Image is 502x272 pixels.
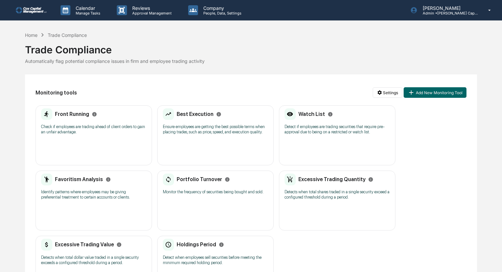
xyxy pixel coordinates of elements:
p: Ensure employees are getting the best possible terms when placing trades, such as price, speed, a... [163,124,268,135]
p: Detect when employees sell securities before meeting the minimum required holding period. [163,255,268,265]
p: Reviews [127,5,175,11]
div: Trade Compliance [48,32,87,38]
p: People, Data, Settings [198,11,245,15]
div: Automatically flag potential compliance issues in firm and employee trading activity [25,58,477,64]
h2: Monitoring tools [36,90,77,96]
svg: Info [92,112,97,117]
h2: Excessive Trading Value [55,241,114,248]
p: Monitor the frequency of securities being bought and sold. [163,189,268,195]
p: Manage Tasks [70,11,104,15]
svg: Info [328,112,333,117]
h2: Best Execution [177,111,213,117]
svg: Info [225,177,230,182]
p: Calendar [70,5,104,11]
h2: Watch List [298,111,325,117]
p: Company [198,5,245,11]
svg: Info [368,177,373,182]
p: [PERSON_NAME] [417,5,479,11]
p: Check if employees are trading ahead of client orders to gain an unfair advantage. [41,124,146,135]
button: Add New Monitoring Tool [404,87,466,98]
div: Trade Compliance [25,39,477,56]
div: Home [25,32,38,38]
svg: Info [219,242,224,247]
h2: Front Running [55,111,89,117]
h2: Excessive Trading Quantity [298,176,365,182]
svg: Info [216,112,221,117]
h2: Portfolio Turnover [177,176,222,182]
h2: Holdings Period [177,241,216,248]
svg: Info [106,177,111,182]
p: Detects when total dollar value traded in a single security exceeds a configured threshold during... [41,255,146,265]
h2: Favoritism Analysis [55,176,103,182]
p: Detects when total shares traded in a single security exceed a configured threshold during a period. [285,189,390,200]
img: logo [16,7,47,14]
p: Identify patterns where employees may be giving preferential treatment to certain accounts or cli... [41,189,146,200]
iframe: Open customer support [481,250,499,268]
p: Approval Management [127,11,175,15]
svg: Info [116,242,122,247]
p: Detect if employees are trading securities that require pre-approval due to being on a restricted... [285,124,390,135]
button: Settings [373,87,402,98]
p: Admin • [PERSON_NAME] Capital [417,11,479,15]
